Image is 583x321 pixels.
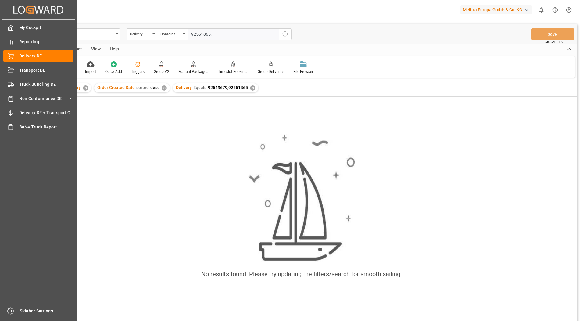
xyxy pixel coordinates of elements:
div: View [87,44,105,55]
span: Sidebar Settings [20,308,74,314]
span: Non Conformance DE [19,96,67,102]
button: search button [279,28,292,40]
div: Help [105,44,123,55]
span: My Cockpit [19,24,74,31]
span: Delivery [176,85,192,90]
button: show 0 new notifications [535,3,548,17]
div: Quick Add [105,69,122,74]
div: Manual Package TypeDetermination [178,69,209,74]
span: 92549679,92551865 [208,85,248,90]
button: Help Center [548,3,562,17]
div: Timeslot Booking Report [218,69,249,74]
a: Delivery DE + Transport Cost [3,107,73,119]
span: Truck Bundling DE [19,81,74,88]
div: Contains [160,30,181,37]
span: desc [150,85,159,90]
div: ✕ [162,85,167,91]
div: Import [85,69,96,74]
a: Truck Bundling DE [3,78,73,90]
span: Equals [193,85,206,90]
a: My Cockpit [3,22,73,34]
a: Transport DE [3,64,73,76]
div: No results found. Please try updating the filters/search for smooth sailing. [201,269,402,279]
span: Ctrl/CMD + S [545,40,563,44]
button: open menu [127,28,157,40]
span: sorted [136,85,149,90]
a: Delivery DE [3,50,73,62]
button: Save [531,28,574,40]
div: ✕ [83,85,88,91]
span: BeNe Truck Report [19,124,74,130]
button: Melitta Europa GmbH & Co. KG [460,4,535,16]
div: File Browser [293,69,313,74]
span: Delivery DE [19,53,74,59]
div: Triggers [131,69,145,74]
span: Transport DE [19,67,74,74]
div: Group V2 [154,69,169,74]
span: Reporting [19,39,74,45]
button: open menu [157,28,188,40]
a: BeNe Truck Report [3,121,73,133]
img: smooth_sailing.jpeg [248,134,355,262]
div: Group Deliveries [258,69,284,74]
div: Melitta Europa GmbH & Co. KG [460,5,532,14]
span: Delivery DE + Transport Cost [19,110,74,116]
input: Type to search [188,28,279,40]
a: Reporting [3,36,73,48]
div: Delivery [130,30,151,37]
span: Order Created Date [97,85,135,90]
div: ✕ [250,85,255,91]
